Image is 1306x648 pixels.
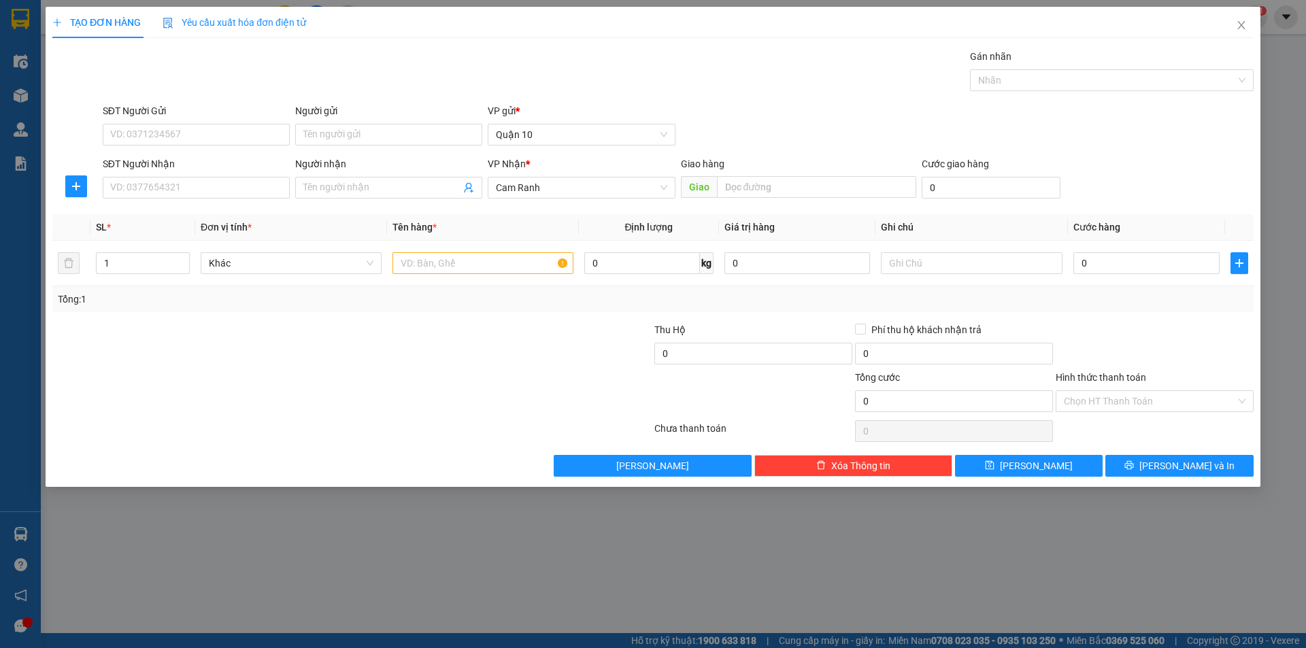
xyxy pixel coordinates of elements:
span: kg [700,252,714,274]
div: Tổng: 1 [58,292,504,307]
input: VD: Bàn, Ghế [392,252,573,274]
label: Hình thức thanh toán [1056,372,1146,383]
span: Giao [681,176,717,198]
span: Định lượng [625,222,673,233]
input: 0 [724,252,871,274]
button: save[PERSON_NAME] [955,455,1103,477]
th: Ghi chú [876,214,1068,241]
div: Chưa thanh toán [653,421,854,445]
span: Khác [209,253,373,273]
span: plus [66,181,86,192]
label: Gán nhãn [970,51,1011,62]
span: delete [816,460,826,471]
span: save [986,460,995,471]
span: Phí thu hộ khách nhận trả [866,322,987,337]
button: [PERSON_NAME] [554,455,752,477]
div: SĐT Người Gửi [103,103,290,118]
button: deleteXóa Thông tin [755,455,953,477]
button: Close [1222,7,1260,45]
input: Ghi Chú [882,252,1062,274]
span: VP Nhận [488,158,526,169]
span: Tên hàng [392,222,437,233]
button: printer[PERSON_NAME] và In [1106,455,1254,477]
span: plus [52,18,62,27]
div: VP gửi [488,103,675,118]
span: Thu Hộ [654,324,686,335]
span: Tổng cước [855,372,900,383]
span: Giao hàng [681,158,724,169]
span: close [1236,20,1247,31]
span: Cam Ranh [497,177,667,198]
input: Dọc đường [717,176,916,198]
span: Cước hàng [1073,222,1120,233]
img: icon [163,18,173,29]
div: SĐT Người Nhận [103,156,290,171]
span: [PERSON_NAME] và In [1139,458,1235,473]
span: Xóa Thông tin [831,458,890,473]
input: Cước giao hàng [922,177,1060,199]
span: Giá trị hàng [724,222,775,233]
span: Quận 10 [497,124,667,145]
div: Người gửi [295,103,482,118]
span: Đơn vị tính [201,222,252,233]
span: printer [1124,460,1134,471]
label: Cước giao hàng [922,158,989,169]
span: [PERSON_NAME] [1001,458,1073,473]
span: TẠO ĐƠN HÀNG [52,17,141,28]
span: user-add [464,182,475,193]
span: Yêu cầu xuất hóa đơn điện tử [163,17,306,28]
div: Người nhận [295,156,482,171]
span: plus [1231,258,1248,269]
button: plus [65,175,87,197]
button: delete [58,252,80,274]
button: plus [1230,252,1248,274]
span: SL [96,222,107,233]
span: [PERSON_NAME] [617,458,690,473]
